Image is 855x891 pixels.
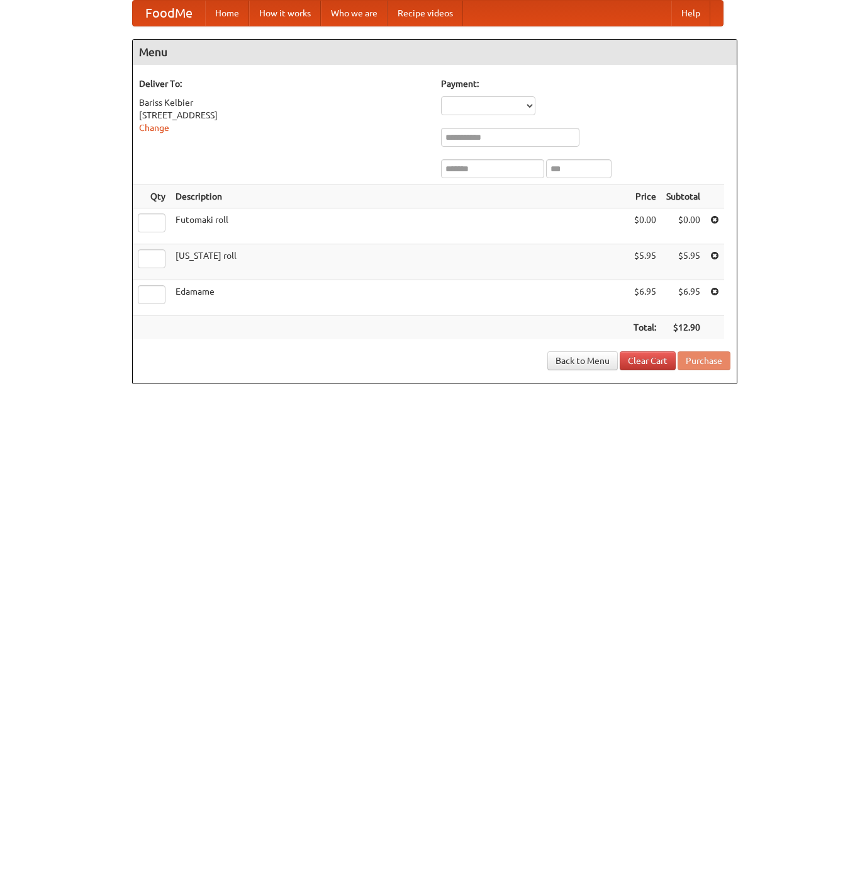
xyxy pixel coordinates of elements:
[139,109,428,122] div: [STREET_ADDRESS]
[547,351,618,370] a: Back to Menu
[249,1,321,26] a: How it works
[629,185,661,208] th: Price
[629,208,661,244] td: $0.00
[629,280,661,316] td: $6.95
[661,280,705,316] td: $6.95
[133,40,737,65] h4: Menu
[661,244,705,280] td: $5.95
[133,185,170,208] th: Qty
[620,351,676,370] a: Clear Cart
[170,280,629,316] td: Edamame
[671,1,710,26] a: Help
[170,244,629,280] td: [US_STATE] roll
[170,208,629,244] td: Futomaki roll
[133,1,205,26] a: FoodMe
[321,1,388,26] a: Who we are
[139,96,428,109] div: Bariss Kelbier
[441,77,730,90] h5: Payment:
[629,316,661,339] th: Total:
[139,123,169,133] a: Change
[629,244,661,280] td: $5.95
[205,1,249,26] a: Home
[661,208,705,244] td: $0.00
[661,316,705,339] th: $12.90
[170,185,629,208] th: Description
[678,351,730,370] button: Purchase
[661,185,705,208] th: Subtotal
[139,77,428,90] h5: Deliver To:
[388,1,463,26] a: Recipe videos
